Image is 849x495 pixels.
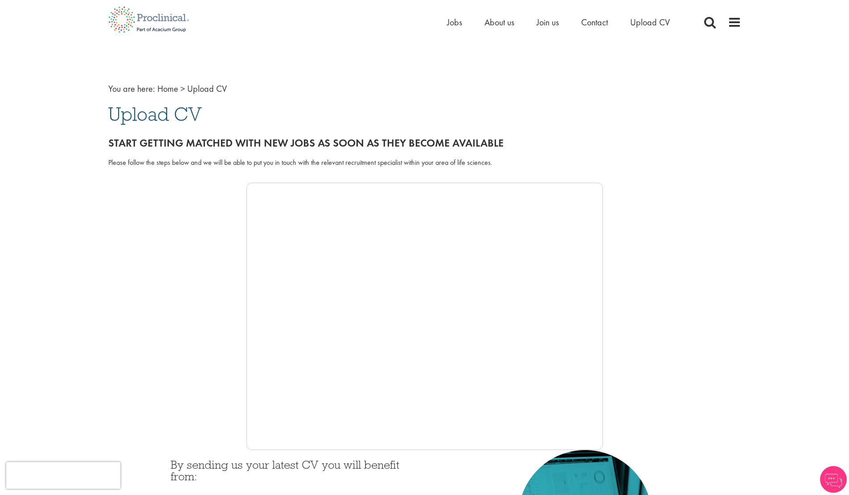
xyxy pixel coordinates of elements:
[108,137,741,149] h2: Start getting matched with new jobs as soon as they become available
[6,462,120,489] iframe: reCAPTCHA
[108,83,155,94] span: You are here:
[484,16,514,28] a: About us
[581,16,608,28] a: Contact
[180,83,185,94] span: >
[537,16,559,28] a: Join us
[157,83,178,94] a: breadcrumb link
[630,16,670,28] a: Upload CV
[108,102,202,126] span: Upload CV
[187,83,227,94] span: Upload CV
[447,16,462,28] a: Jobs
[171,459,418,494] h3: By sending us your latest CV you will benefit from:
[820,466,847,493] img: Chatbot
[108,158,741,168] div: Please follow the steps below and we will be able to put you in touch with the relevant recruitme...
